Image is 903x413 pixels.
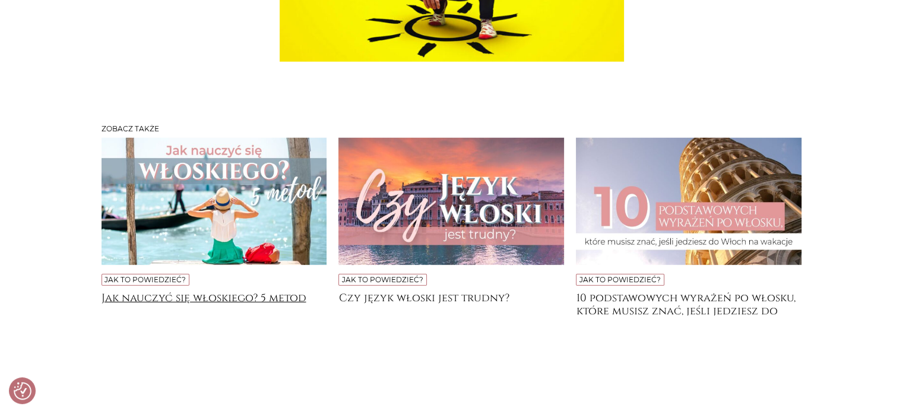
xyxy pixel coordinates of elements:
[579,275,661,284] a: Jak to powiedzieć?
[14,382,31,400] button: Preferencje co do zgód
[14,382,31,400] img: Revisit consent button
[102,125,802,133] h3: Zobacz także
[342,275,423,284] a: Jak to powiedzieć?
[338,292,564,316] a: Czy język włoski jest trudny?
[102,292,327,316] a: Jak nauczyć się włoskiego? 5 metod
[576,292,801,316] a: 10 podstawowych wyrażeń po włosku, które musisz znać, jeśli jedziesz do [GEOGRAPHIC_DATA] na wakacje
[104,275,186,284] a: Jak to powiedzieć?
